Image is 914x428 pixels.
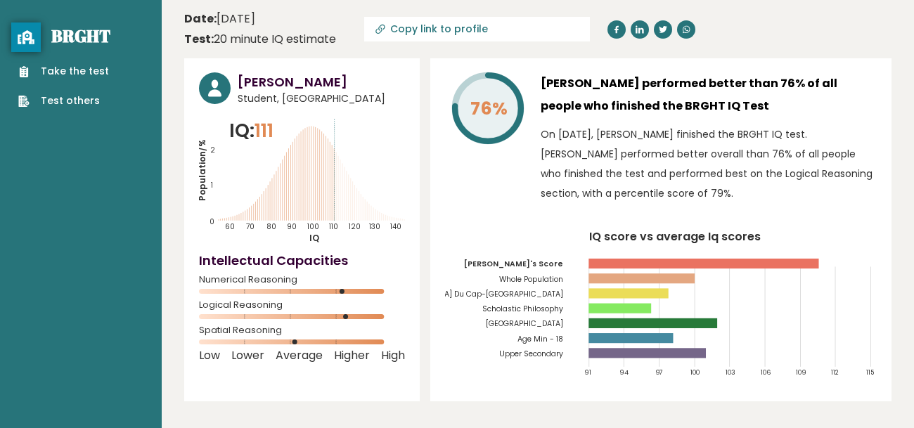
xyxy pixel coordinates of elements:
span: Student, [GEOGRAPHIC_DATA] [238,91,405,106]
tspan: Scholastic Philosophy [482,304,563,314]
span: Average [276,353,323,358]
time: [DATE] [184,11,255,27]
button: privacy banner [11,22,41,52]
h3: [PERSON_NAME] performed better than 76% of all people who finished the BRGHT IQ Test [541,72,877,117]
tspan: 94 [620,369,629,377]
tspan: 2 [210,145,215,155]
a: Brght [51,25,110,47]
span: Low [199,353,220,358]
tspan: 120 [349,221,361,232]
tspan: 80 [266,221,276,232]
tspan: 100 [690,369,700,377]
tspan: Age Min - 18 [517,334,563,344]
tspan: 115 [867,369,875,377]
tspan: Upper Secondary [499,349,563,359]
span: Higher [334,353,370,358]
tspan: 90 [287,221,297,232]
span: Logical Reasoning [199,302,405,308]
tspan: 100 [308,221,320,232]
div: 20 minute IQ estimate [184,31,336,48]
tspan: Population/% [196,139,208,201]
span: Spatial Reasoning [199,328,405,333]
tspan: [PERSON_NAME]'s Score [464,259,563,269]
tspan: 97 [655,369,664,377]
tspan: 103 [726,369,736,377]
h4: Intellectual Capacities [199,251,405,270]
span: Lower [231,353,264,358]
tspan: 140 [390,221,401,232]
tspan: 70 [246,221,255,232]
a: Take the test [18,64,109,79]
tspan: 60 [225,221,235,232]
tspan: IQ score vs average Iq scores [590,228,761,245]
tspan: IQ [309,232,319,244]
p: On [DATE], [PERSON_NAME] finished the BRGHT IQ test. [PERSON_NAME] performed better overall than ... [541,124,877,203]
b: Test: [184,31,214,47]
tspan: 112 [832,369,839,377]
h3: [PERSON_NAME] [238,72,405,91]
tspan: Whole Population [499,274,563,285]
tspan: 109 [797,369,807,377]
tspan: 110 [329,221,338,232]
tspan: 130 [369,221,380,232]
tspan: [GEOGRAPHIC_DATA] Du Cap-[GEOGRAPHIC_DATA] [375,289,563,299]
tspan: 91 [585,369,592,377]
span: 111 [255,117,273,143]
tspan: 0 [210,216,215,227]
tspan: [GEOGRAPHIC_DATA] [486,318,563,329]
p: IQ: [229,117,273,145]
span: High [381,353,405,358]
tspan: 106 [761,369,771,377]
tspan: 1 [211,180,213,190]
span: Numerical Reasoning [199,277,405,283]
a: Test others [18,93,109,108]
b: Date: [184,11,217,27]
tspan: 76% [470,96,508,121]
